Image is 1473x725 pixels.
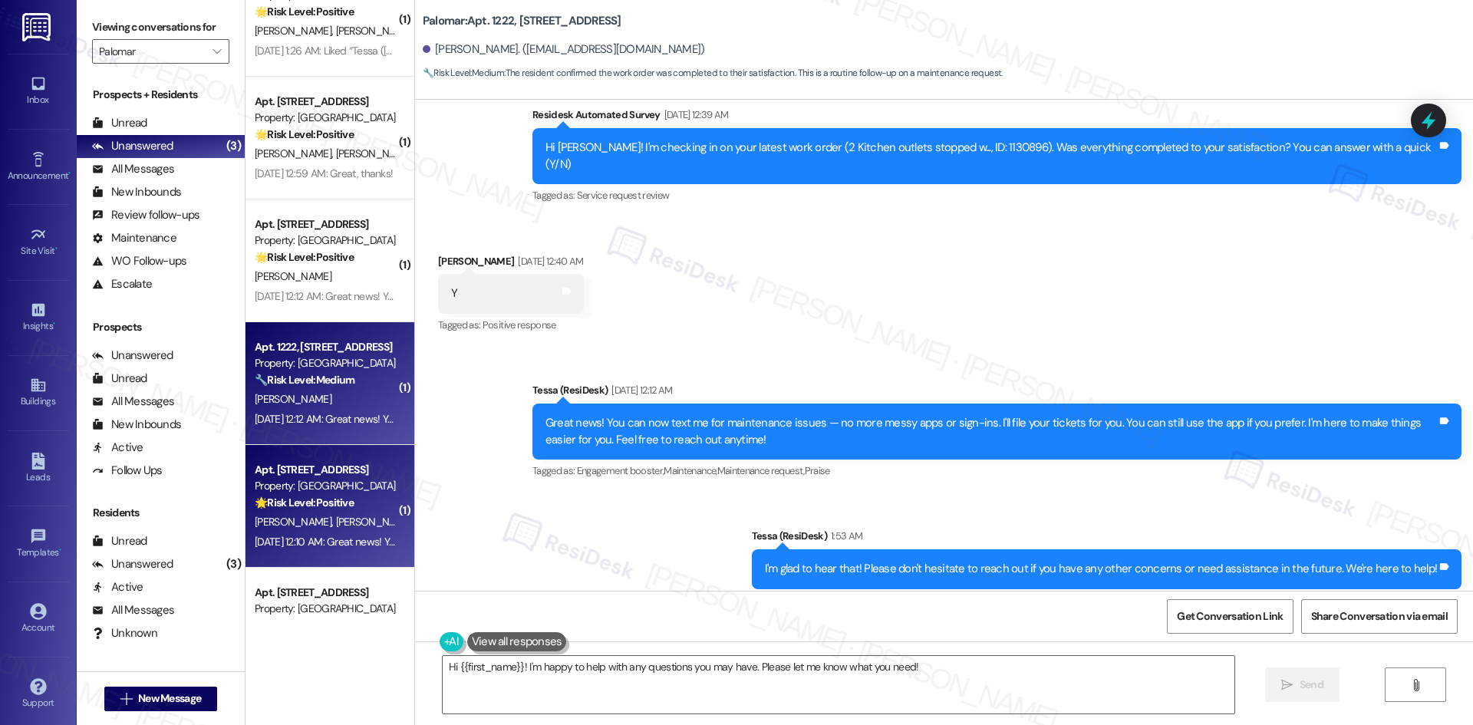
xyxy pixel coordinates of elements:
button: Get Conversation Link [1167,599,1293,634]
a: Inbox [8,71,69,112]
span: Positive response [483,318,556,331]
div: (3) [222,134,245,158]
a: Support [8,674,69,715]
span: Service request review [577,189,670,202]
div: [DATE] 12:59 AM: Great, thanks! [255,166,393,180]
a: Templates • [8,523,69,565]
div: [DATE] 12:12 AM [608,382,672,398]
div: Apt. 1222, [STREET_ADDRESS] [255,339,397,355]
div: Tagged as: [532,184,1461,206]
div: Apt. [STREET_ADDRESS] [255,585,397,601]
i:  [213,45,221,58]
span: Send [1300,677,1323,693]
i:  [1410,679,1422,691]
div: Apt. [STREET_ADDRESS] [255,462,397,478]
div: Unanswered [92,348,173,364]
div: Unread [92,533,147,549]
span: [PERSON_NAME] [335,515,412,529]
strong: 🌟 Risk Level: Positive [255,5,354,18]
div: Great news! You can now text me for maintenance issues — no more messy apps or sign-ins. I'll fil... [545,415,1437,448]
i:  [120,693,132,705]
div: Active [92,440,143,456]
label: Viewing conversations for [92,15,229,39]
div: Property: [GEOGRAPHIC_DATA] [255,478,397,494]
i:  [1281,679,1293,691]
div: Follow Ups [92,463,163,479]
div: Hi [PERSON_NAME]! I'm checking in on your latest work order (2 Kitchen outlets stopped w..., ID: ... [545,140,1437,173]
a: Site Visit • [8,222,69,263]
div: Unread [92,115,147,131]
div: Unknown [92,625,157,641]
span: Get Conversation Link [1177,608,1283,624]
div: (3) [222,552,245,576]
div: [DATE] 12:39 AM [661,107,729,123]
div: Y [451,285,457,302]
strong: 🔧 Risk Level: Medium [423,67,504,79]
div: New Inbounds [92,417,181,433]
span: [PERSON_NAME] [255,269,331,283]
div: New Inbounds [92,184,181,200]
span: Maintenance , [664,464,717,477]
div: [DATE] 12:40 AM [514,253,583,269]
span: [PERSON_NAME] [255,24,336,38]
span: • [55,243,58,254]
strong: 🌟 Risk Level: Positive [255,250,354,264]
div: Review follow-ups [92,207,199,223]
div: Unread [92,371,147,387]
span: : The resident confirmed the work order was completed to their satisfaction. This is a routine fo... [423,65,1003,81]
b: Palomar: Apt. 1222, [STREET_ADDRESS] [423,13,621,29]
div: All Messages [92,602,174,618]
div: Property: [GEOGRAPHIC_DATA] [255,601,397,617]
div: WO Follow-ups [92,253,186,269]
div: Apt. [STREET_ADDRESS] [255,216,397,232]
div: Prospects + Residents [77,87,245,103]
a: Account [8,598,69,640]
div: [DATE] 12:12 AM: Great news! You can now text me for maintenance issues — no more messy apps or s... [255,289,1327,303]
div: Tagged as: [532,460,1461,482]
strong: 🌟 Risk Level: Positive [255,496,354,509]
span: [PERSON_NAME] [335,147,412,160]
div: [DATE] 12:10 AM: Great news! You can now text me for maintenance issues — no more messy apps or s... [255,535,1329,549]
span: [PERSON_NAME] [335,24,412,38]
span: • [53,318,55,329]
span: Maintenance request , [717,464,805,477]
a: Insights • [8,297,69,338]
div: Residents [77,505,245,521]
button: New Message [104,687,218,711]
span: Praise [805,464,830,477]
span: • [59,545,61,555]
div: 1:53 AM [827,528,862,544]
span: [PERSON_NAME] [255,147,336,160]
span: Engagement booster , [577,464,664,477]
img: ResiDesk Logo [22,13,54,41]
span: New Message [138,690,201,707]
div: Apt. [STREET_ADDRESS] [255,94,397,110]
div: All Messages [92,161,174,177]
div: Unanswered [92,138,173,154]
div: [PERSON_NAME]. ([EMAIL_ADDRESS][DOMAIN_NAME]) [423,41,705,58]
div: [DATE] 12:12 AM: Great news! You can now text me for maintenance issues — no more messy apps or s... [255,412,1327,426]
strong: 🔧 Risk Level: Medium [255,373,354,387]
div: Property: [GEOGRAPHIC_DATA] [255,355,397,371]
div: Maintenance [92,230,176,246]
div: Tagged as: [752,589,1462,611]
div: Residesk Automated Survey [532,107,1461,128]
span: Share Conversation via email [1311,608,1448,624]
div: Tessa (ResiDesk) [532,382,1461,404]
div: [PERSON_NAME] [438,253,584,275]
textarea: Hi {{first_name}}! I'm happy to help with any questions you may have. Please let me know what you... [443,656,1234,713]
button: Send [1265,667,1340,702]
span: • [68,168,71,179]
div: Tagged as: [438,314,584,336]
a: Buildings [8,372,69,414]
div: Active [92,579,143,595]
button: Share Conversation via email [1301,599,1458,634]
input: All communities [99,39,205,64]
div: Tessa (ResiDesk) [752,528,1462,549]
div: Unanswered [92,556,173,572]
div: Escalate [92,276,152,292]
span: [PERSON_NAME] [255,392,331,406]
div: Prospects [77,319,245,335]
strong: 🌟 Risk Level: Positive [255,127,354,141]
span: [PERSON_NAME] [255,515,336,529]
